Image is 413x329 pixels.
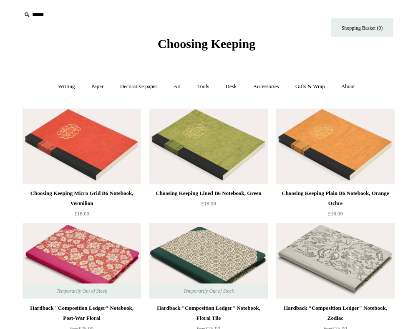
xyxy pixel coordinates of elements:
a: Desk [218,76,244,98]
span: Choosing Keeping [158,37,255,51]
div: Hardback "Composition Ledger" Notebook, Zodiac [278,303,393,323]
img: Hardback "Composition Ledger" Notebook, Zodiac [276,223,395,299]
a: Choosing Keeping Plain B6 Notebook, Orange Ochre Choosing Keeping Plain B6 Notebook, Orange Ochre [276,109,395,184]
div: Hardback "Composition Ledger" Notebook, Post-War Floral [25,303,139,323]
a: Writing [51,76,83,98]
img: Hardback "Composition Ledger" Notebook, Post-War Floral [23,223,141,299]
a: Choosing Keeping Lined B6 Notebook, Green Choosing Keeping Lined B6 Notebook, Green [149,109,268,184]
a: About [334,76,363,98]
a: Gifts & Wrap [288,76,332,98]
a: Hardback "Composition Ledger" Notebook, Floral Tile Hardback "Composition Ledger" Notebook, Flora... [149,223,268,299]
a: Accessories [246,76,287,98]
div: Hardback "Composition Ledger" Notebook, Floral Tile [151,303,266,323]
div: Choosing Keeping Lined B6 Notebook, Green [151,188,266,198]
span: £18.00 [328,210,343,217]
a: Tools [190,76,217,98]
a: Choosing Keeping Micro Grid B6 Notebook, Vermilion £18.00 [23,188,141,223]
span: £18.00 [74,210,89,217]
span: Temporarily Out of Stock [175,283,242,299]
a: Hardback "Composition Ledger" Notebook, Post-War Floral Hardback "Composition Ledger" Notebook, P... [23,223,141,299]
a: Choosing Keeping Plain B6 Notebook, Orange Ochre £18.00 [276,188,395,223]
img: Choosing Keeping Micro Grid B6 Notebook, Vermilion [23,109,141,184]
a: Choosing Keeping Micro Grid B6 Notebook, Vermilion Choosing Keeping Micro Grid B6 Notebook, Vermi... [23,109,141,184]
a: Shopping Basket (0) [331,18,393,37]
div: Choosing Keeping Plain B6 Notebook, Orange Ochre [278,188,393,208]
img: Choosing Keeping Lined B6 Notebook, Green [149,109,268,184]
img: Choosing Keeping Plain B6 Notebook, Orange Ochre [276,109,395,184]
a: Hardback "Composition Ledger" Notebook, Zodiac Hardback "Composition Ledger" Notebook, Zodiac [276,223,395,299]
div: Choosing Keeping Micro Grid B6 Notebook, Vermilion [25,188,139,208]
a: Paper [84,76,111,98]
a: Decorative paper [113,76,165,98]
img: Hardback "Composition Ledger" Notebook, Floral Tile [149,223,268,299]
a: Choosing Keeping Lined B6 Notebook, Green £18.00 [149,188,268,223]
span: Temporarily Out of Stock [48,283,115,299]
span: £18.00 [201,200,216,207]
a: Choosing Keeping [158,43,255,49]
a: Art [166,76,188,98]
